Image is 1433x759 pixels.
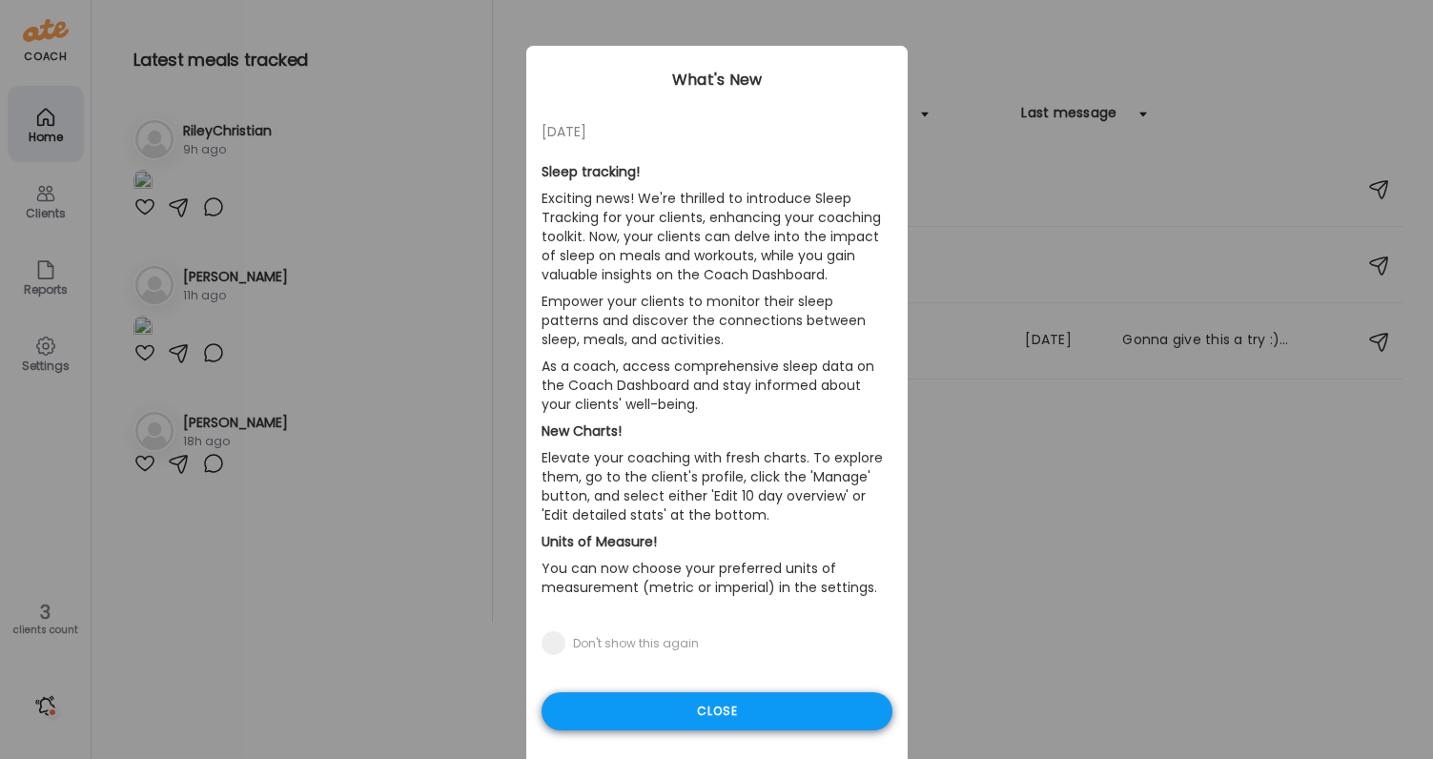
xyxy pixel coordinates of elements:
[542,120,892,143] div: [DATE]
[542,353,892,418] p: As a coach, access comprehensive sleep data on the Coach Dashboard and stay informed about your c...
[542,288,892,353] p: Empower your clients to monitor their sleep patterns and discover the connections between sleep, ...
[573,636,699,651] div: Don't show this again
[542,421,622,441] b: New Charts!
[542,555,892,601] p: You can now choose your preferred units of measurement (metric or imperial) in the settings.
[526,69,908,92] div: What's New
[542,444,892,528] p: Elevate your coaching with fresh charts. To explore them, go to the client's profile, click the '...
[542,692,892,730] div: Close
[542,185,892,288] p: Exciting news! We're thrilled to introduce Sleep Tracking for your clients, enhancing your coachi...
[542,162,640,181] b: Sleep tracking!
[542,532,657,551] b: Units of Measure!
